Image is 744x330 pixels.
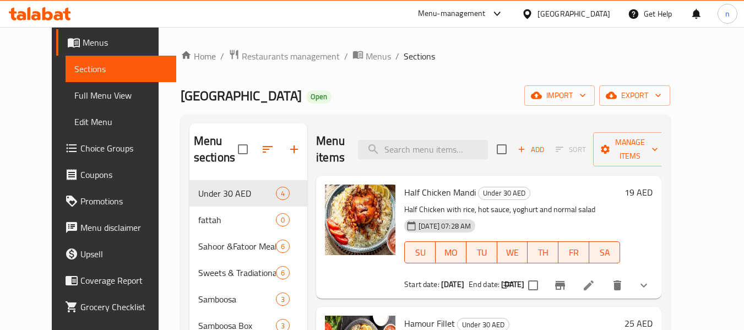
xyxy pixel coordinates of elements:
b: [DATE] [441,277,464,291]
div: [GEOGRAPHIC_DATA] [537,8,610,20]
a: Coverage Report [56,267,176,294]
button: Add [513,141,549,158]
a: Sections [66,56,176,82]
span: Sort sections [254,136,281,163]
button: TU [466,241,497,263]
span: 6 [276,268,289,278]
button: delete [604,272,631,299]
span: Full Menu View [74,89,167,102]
span: Open [306,92,332,101]
span: Select section first [549,141,593,158]
span: Grocery Checklist [80,300,167,313]
button: FR [558,241,589,263]
span: Menus [366,50,391,63]
span: FR [563,245,585,261]
span: Coverage Report [80,274,167,287]
div: Open [306,90,332,104]
div: fattah0 [189,207,307,233]
span: 0 [276,215,289,225]
span: Manage items [602,136,658,163]
span: Sweets & Tradiational food [198,266,276,279]
span: Menus [83,36,167,49]
a: Edit Menu [66,109,176,135]
button: SA [589,241,620,263]
div: Samboosa3 [189,286,307,312]
span: MO [440,245,462,261]
span: Start date: [404,277,439,291]
input: search [358,140,488,159]
div: Under 30 AED [478,187,530,200]
h6: 19 AED [624,185,653,200]
button: TH [528,241,558,263]
span: Under 30 AED [198,187,276,200]
span: fattah [198,213,276,226]
button: Manage items [593,132,667,166]
div: items [276,240,290,253]
span: Select section [490,138,513,161]
div: items [276,213,290,226]
a: Menus [352,49,391,63]
span: export [608,89,661,102]
span: WE [502,245,524,261]
div: Sweets & Tradiational food6 [189,259,307,286]
a: Full Menu View [66,82,176,109]
li: / [344,50,348,63]
div: Under 30 AED4 [189,180,307,207]
span: Edit Menu [74,115,167,128]
span: Under 30 AED [479,187,530,199]
a: Choice Groups [56,135,176,161]
span: TH [532,245,554,261]
a: Menu disclaimer [56,214,176,241]
a: Promotions [56,188,176,214]
span: Restaurants management [242,50,340,63]
span: Sections [404,50,435,63]
span: 4 [276,188,289,199]
span: [DATE] 07:28 AM [414,221,475,231]
span: Coupons [80,168,167,181]
span: SA [594,245,616,261]
span: Choice Groups [80,142,167,155]
h2: Menu sections [194,133,238,166]
button: Branch-specific-item [547,272,573,299]
span: Sections [74,62,167,75]
a: Coupons [56,161,176,188]
div: items [276,293,290,306]
a: Grocery Checklist [56,294,176,320]
h2: Menu items [316,133,345,166]
span: 6 [276,241,289,252]
span: End date: [469,277,499,291]
span: Half Chicken Mandi [404,184,476,201]
svg: Show Choices [637,279,650,292]
a: Edit menu item [582,279,595,292]
span: Add [516,143,546,156]
span: n [725,8,730,20]
span: SU [409,245,431,261]
span: TU [471,245,493,261]
button: Add section [281,136,307,163]
li: / [220,50,224,63]
img: Half Chicken Mandi [325,185,395,255]
button: sort-choices [495,272,522,299]
span: Upsell [80,247,167,261]
a: Restaurants management [229,49,340,63]
nav: breadcrumb [181,49,670,63]
span: import [533,89,586,102]
a: Upsell [56,241,176,267]
a: Menus [56,29,176,56]
button: show more [631,272,657,299]
button: export [599,85,670,106]
li: / [395,50,399,63]
button: import [524,85,595,106]
p: Half Chicken with rice, hot sauce, yoghurt and normal salad [404,203,620,217]
div: Menu-management [418,7,486,20]
span: [GEOGRAPHIC_DATA] [181,83,302,108]
div: items [276,187,290,200]
div: items [276,266,290,279]
span: Samboosa [198,293,276,306]
span: Sahoor &Fatoor Meal [198,240,276,253]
